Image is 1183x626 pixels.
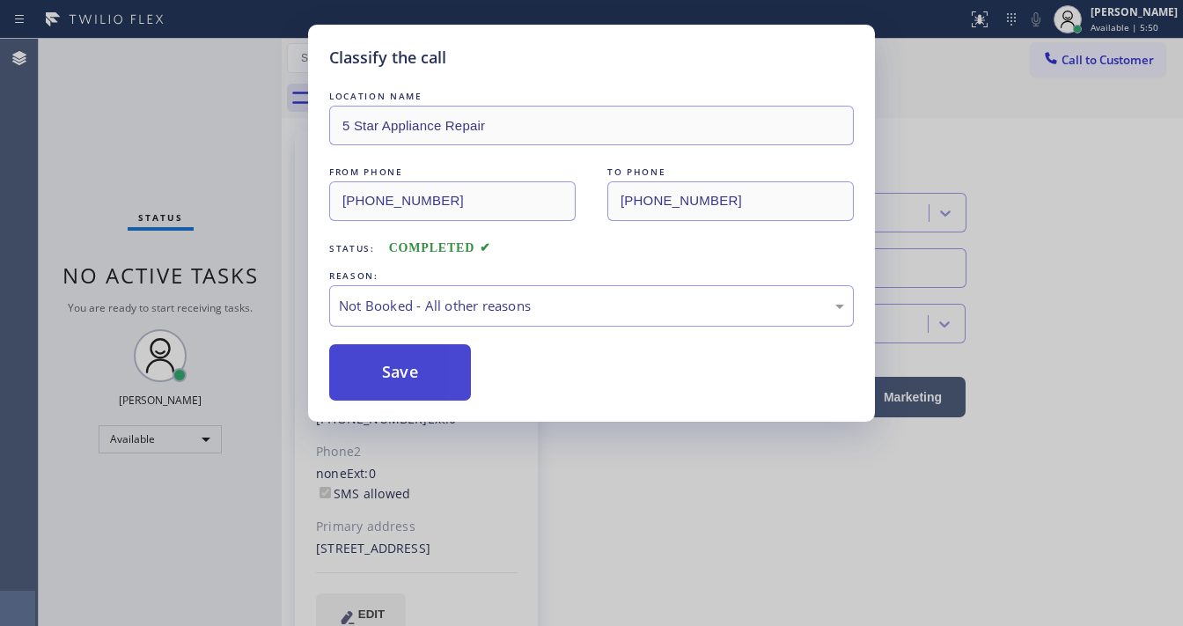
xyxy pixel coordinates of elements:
[329,267,854,285] div: REASON:
[329,344,471,401] button: Save
[329,87,854,106] div: LOCATION NAME
[329,46,446,70] h5: Classify the call
[329,242,375,254] span: Status:
[329,181,576,221] input: From phone
[607,163,854,181] div: TO PHONE
[329,163,576,181] div: FROM PHONE
[389,241,491,254] span: COMPLETED
[607,181,854,221] input: To phone
[339,296,844,316] div: Not Booked - All other reasons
